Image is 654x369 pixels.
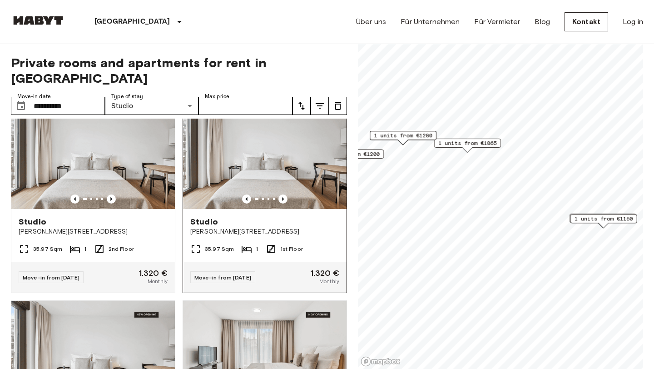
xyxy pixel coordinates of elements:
span: Studio [190,216,218,227]
span: [PERSON_NAME][STREET_ADDRESS] [190,227,339,236]
span: 1 units from €1200 [321,150,380,158]
div: Map marker [317,150,384,164]
img: Marketing picture of unit DE-01-490-109-001 [183,100,347,209]
label: Max price [205,93,229,100]
a: Mapbox logo [361,356,401,367]
div: Map marker [570,214,637,228]
a: Für Unternehmen [401,16,460,27]
span: Private rooms and apartments for rent in [GEOGRAPHIC_DATA] [11,55,347,86]
a: Blog [535,16,550,27]
button: Previous image [278,194,287,204]
span: [PERSON_NAME][STREET_ADDRESS] [19,227,168,236]
button: tune [292,97,311,115]
span: 35.97 Sqm [205,245,234,253]
span: Move-in from [DATE] [23,274,79,281]
div: Studio [105,97,199,115]
div: Map marker [434,139,501,153]
button: tune [311,97,329,115]
label: Type of stay [111,93,143,100]
span: 35.97 Sqm [33,245,62,253]
div: Map marker [370,131,436,145]
a: Marketing picture of unit DE-01-490-209-001Previous imagePrevious imageStudio[PERSON_NAME][STREET... [11,100,175,293]
button: Previous image [242,194,251,204]
span: 1 [84,245,86,253]
button: Previous image [70,194,79,204]
button: Previous image [107,194,116,204]
span: Monthly [148,277,168,285]
img: Habyt [11,16,65,25]
label: Move-in date [17,93,51,100]
span: Monthly [319,277,339,285]
span: 1.320 € [311,269,339,277]
a: Log in [623,16,643,27]
button: Choose date, selected date is 1 Nov 2025 [12,97,30,115]
button: tune [329,97,347,115]
div: Map marker [570,214,636,228]
span: 1 [256,245,258,253]
span: 2nd Floor [109,245,134,253]
a: Marketing picture of unit DE-01-490-109-001Previous imagePrevious imageStudio[PERSON_NAME][STREET... [183,100,347,293]
p: [GEOGRAPHIC_DATA] [94,16,170,27]
span: 1 units from €1865 [438,139,497,147]
img: Marketing picture of unit DE-01-490-209-001 [11,100,175,209]
span: Move-in from [DATE] [194,274,251,281]
a: Über uns [356,16,386,27]
span: 1 units from €1150 [575,214,633,223]
span: 1st Floor [280,245,303,253]
span: 1 units from €1280 [374,131,432,140]
a: Kontakt [565,12,608,31]
a: Für Vermieter [474,16,520,27]
span: 1.320 € [139,269,168,277]
span: Studio [19,216,46,227]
